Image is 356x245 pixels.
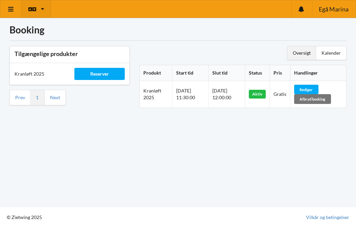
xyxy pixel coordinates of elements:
a: Next [50,94,60,101]
span: [DATE] 12:00:00 [212,88,231,100]
span: Kranløft 2025 [143,88,161,100]
th: Pris [269,65,290,81]
a: Vilkår og betingelser [306,214,349,221]
div: Afbryd booking [294,94,331,104]
th: Produkt [140,65,172,81]
div: Kranløft 2025 [10,66,70,82]
span: Gratis [274,91,286,97]
span: Egå Marina [319,6,349,12]
a: Prev [15,94,25,101]
th: Slut tid [208,65,244,81]
span: [DATE] 11:30:00 [176,88,195,100]
div: Rediger [294,85,318,94]
th: Status [245,65,269,81]
th: Handlinger [290,65,346,81]
div: Kalender [316,46,346,60]
h3: Tilgængelige produkter [15,50,125,58]
div: Oversigt [287,46,316,60]
h1: Booking [9,24,347,36]
th: Start tid [172,65,208,81]
a: 1 [36,94,39,101]
div: Reserver [74,68,125,80]
div: Aktiv [249,90,266,99]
